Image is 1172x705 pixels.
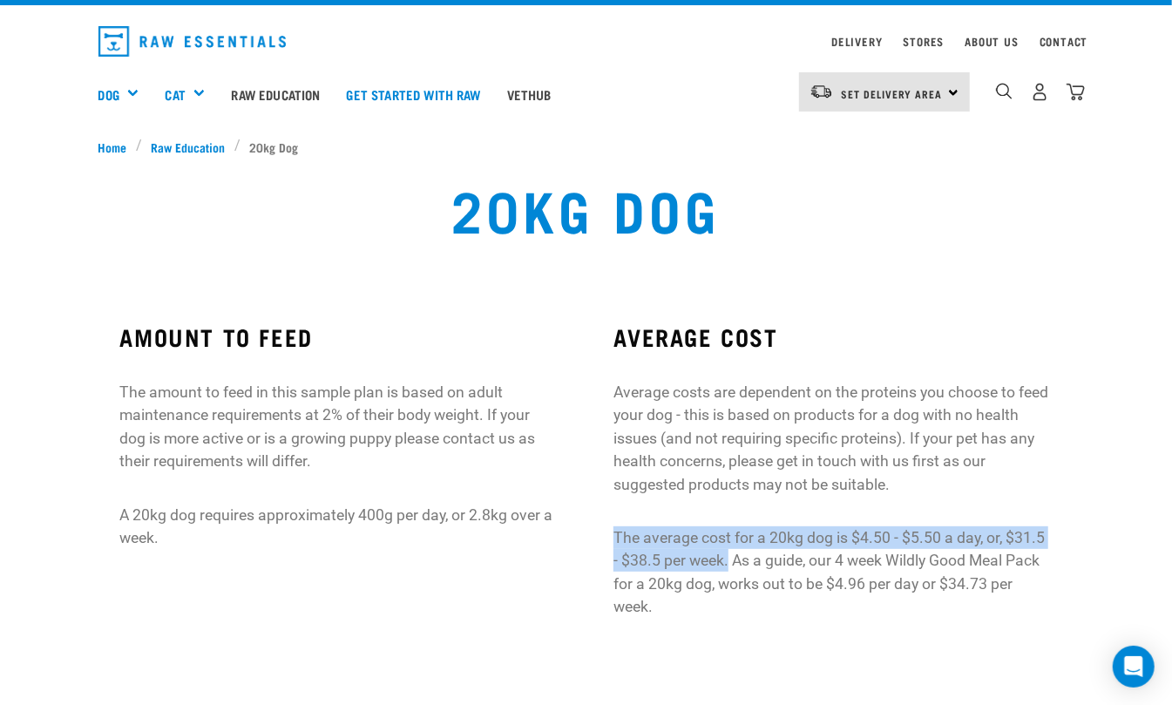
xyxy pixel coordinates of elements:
img: Raw Essentials Logo [98,26,287,57]
img: van-moving.png [810,84,833,99]
a: Dog [98,85,119,105]
a: Raw Education [218,59,333,129]
a: Get started with Raw [334,59,494,129]
img: user.png [1031,83,1049,101]
p: The amount to feed in this sample plan is based on adult maintenance requirements at 2% of their ... [119,381,558,473]
a: Contact [1040,38,1088,44]
a: Cat [165,85,185,105]
h1: 20kg Dog [451,177,720,240]
img: home-icon@2x.png [1067,83,1085,101]
span: Home [98,138,127,156]
a: Home [98,138,137,156]
nav: dropdown navigation [85,19,1088,64]
span: Raw Education [152,138,226,156]
p: The average cost for a 20kg dog is $4.50 - $5.50 a day, or, $31.5 - $38.5 per week. As a guide, o... [613,526,1052,619]
p: Average costs are dependent on the proteins you choose to feed your dog - this is based on produc... [613,381,1052,496]
span: Set Delivery Area [842,91,943,97]
a: Raw Education [142,138,234,156]
nav: breadcrumbs [98,138,1074,156]
p: A 20kg dog requires approximately 400g per day, or 2.8kg over a week. [119,504,558,550]
a: About Us [965,38,1018,44]
a: Vethub [494,59,565,129]
a: Stores [904,38,945,44]
img: home-icon-1@2x.png [996,83,1013,99]
a: Delivery [831,38,882,44]
h3: AMOUNT TO FEED [119,323,558,350]
div: Open Intercom Messenger [1113,646,1155,688]
h3: AVERAGE COST [613,323,1052,350]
